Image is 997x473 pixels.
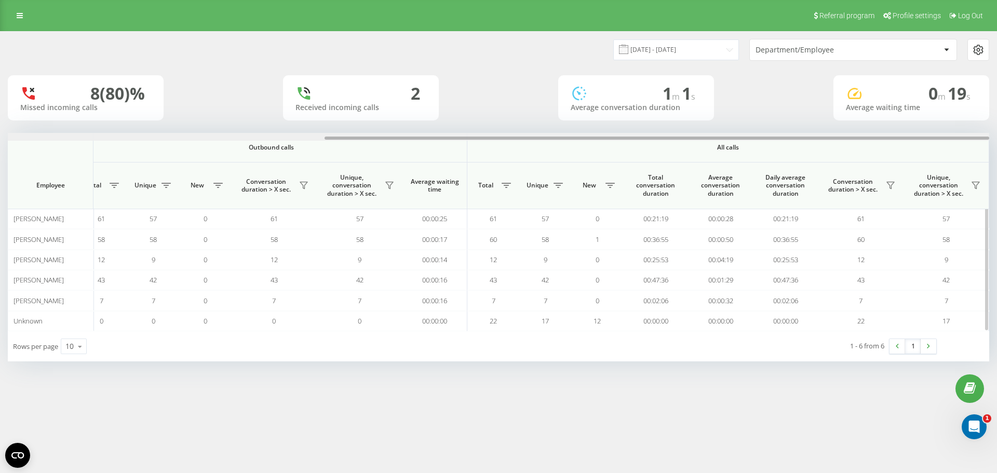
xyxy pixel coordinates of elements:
span: Unique [524,181,550,190]
span: 22 [857,316,865,326]
span: 0 [596,214,599,223]
span: 7 [100,296,103,305]
span: 58 [98,235,105,244]
span: 17 [542,316,549,326]
span: 0 [596,296,599,305]
span: Unique, conversation duration > Х sec. [322,173,382,198]
span: 7 [358,296,361,305]
span: 43 [271,275,278,285]
span: s [966,91,971,102]
span: 61 [271,214,278,223]
td: 00:25:53 [623,250,688,270]
span: 0 [152,316,155,326]
span: Total conversation duration [631,173,680,198]
span: Total [473,181,498,190]
span: 7 [492,296,495,305]
span: 7 [859,296,863,305]
td: 00:00:17 [402,229,467,249]
span: 12 [594,316,601,326]
span: 57 [356,214,363,223]
span: 22 [490,316,497,326]
span: Conversation duration > Х sec. [823,178,883,194]
span: 0 [204,235,207,244]
span: 42 [942,275,950,285]
span: 57 [542,214,549,223]
span: 57 [150,214,157,223]
td: 00:36:55 [623,229,688,249]
span: s [691,91,695,102]
span: Unique [132,181,158,190]
td: 00:02:06 [623,290,688,310]
span: 43 [857,275,865,285]
span: 9 [358,255,361,264]
td: 00:00:00 [753,311,818,331]
span: 9 [945,255,948,264]
span: 58 [542,235,549,244]
span: 0 [100,316,103,326]
span: 1 [682,82,695,104]
td: 00:00:25 [402,209,467,229]
span: 1 [663,82,682,104]
td: 00:00:50 [688,229,753,249]
span: New [576,181,602,190]
div: Average waiting time [846,103,977,112]
span: 58 [942,235,950,244]
td: 00:00:00 [623,311,688,331]
td: 00:21:19 [623,209,688,229]
td: 00:00:32 [688,290,753,310]
span: Referral program [819,11,874,20]
span: Profile settings [893,11,941,20]
td: 00:36:55 [753,229,818,249]
div: Average conversation duration [571,103,702,112]
span: 58 [271,235,278,244]
span: 42 [356,275,363,285]
span: [PERSON_NAME] [14,255,64,264]
span: m [672,91,682,102]
span: 43 [490,275,497,285]
span: All calls [498,143,958,152]
span: 17 [942,316,950,326]
span: Average waiting time [410,178,459,194]
td: 00:47:36 [623,270,688,290]
span: 60 [857,235,865,244]
a: 1 [905,339,921,354]
span: 1 [983,414,991,423]
div: Department/Employee [756,46,880,55]
div: 8 (80)% [90,84,145,103]
span: Daily average conversation duration [761,173,810,198]
span: Outbound calls [100,143,443,152]
span: 61 [490,214,497,223]
span: Employee [17,181,84,190]
span: 12 [98,255,105,264]
span: 7 [544,296,547,305]
td: 00:00:00 [402,311,467,331]
span: 57 [942,214,950,223]
span: Conversation duration > Х sec. [236,178,296,194]
span: Total [80,181,106,190]
td: 00:00:00 [688,311,753,331]
span: 12 [857,255,865,264]
span: Rows per page [13,342,58,351]
span: [PERSON_NAME] [14,275,64,285]
iframe: Intercom live chat [962,414,987,439]
span: 7 [152,296,155,305]
span: Log Out [958,11,983,20]
span: 7 [272,296,276,305]
span: 1 [596,235,599,244]
span: 12 [271,255,278,264]
td: 00:00:14 [402,250,467,270]
span: 9 [544,255,547,264]
span: [PERSON_NAME] [14,296,64,305]
div: 2 [411,84,420,103]
td: 00:02:06 [753,290,818,310]
span: 58 [356,235,363,244]
span: 0 [204,296,207,305]
span: Unknown [14,316,43,326]
td: 00:04:19 [688,250,753,270]
span: 43 [98,275,105,285]
span: 58 [150,235,157,244]
span: 7 [945,296,948,305]
span: 9 [152,255,155,264]
td: 00:25:53 [753,250,818,270]
span: 0 [272,316,276,326]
